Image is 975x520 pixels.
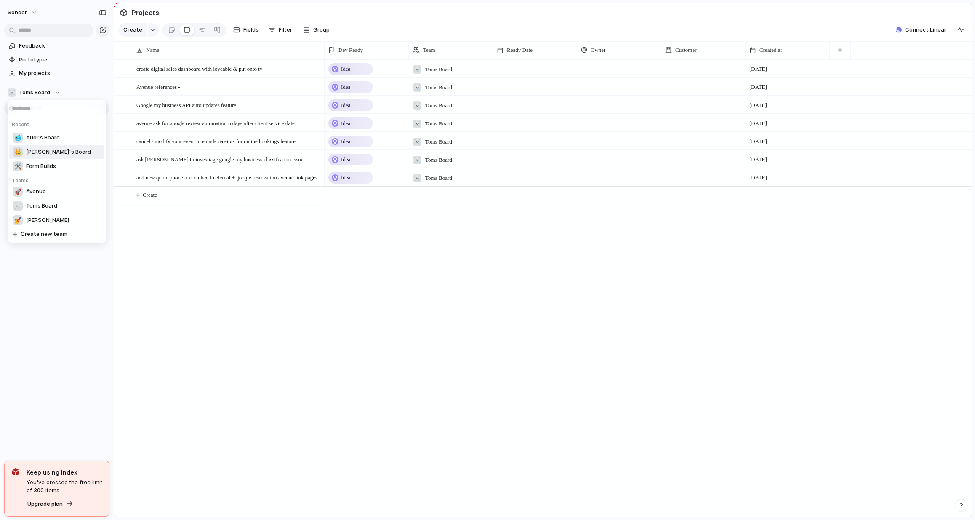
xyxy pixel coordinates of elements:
div: 💅 [13,215,23,225]
h5: Teams [9,173,107,184]
div: 👑 [13,147,23,157]
span: [PERSON_NAME]'s Board [26,148,91,156]
div: 🚀 [13,187,23,197]
span: Avenue [26,187,46,196]
span: Toms Board [26,202,57,210]
div: 🥶 [13,133,23,143]
div: 🛠️ [13,161,23,171]
span: Create new team [21,230,67,238]
span: Audi's Board [26,133,60,142]
span: [PERSON_NAME] [26,216,69,224]
span: Form Builds [26,162,56,171]
div: ☠️ [13,201,23,211]
h5: Recent [9,117,107,128]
